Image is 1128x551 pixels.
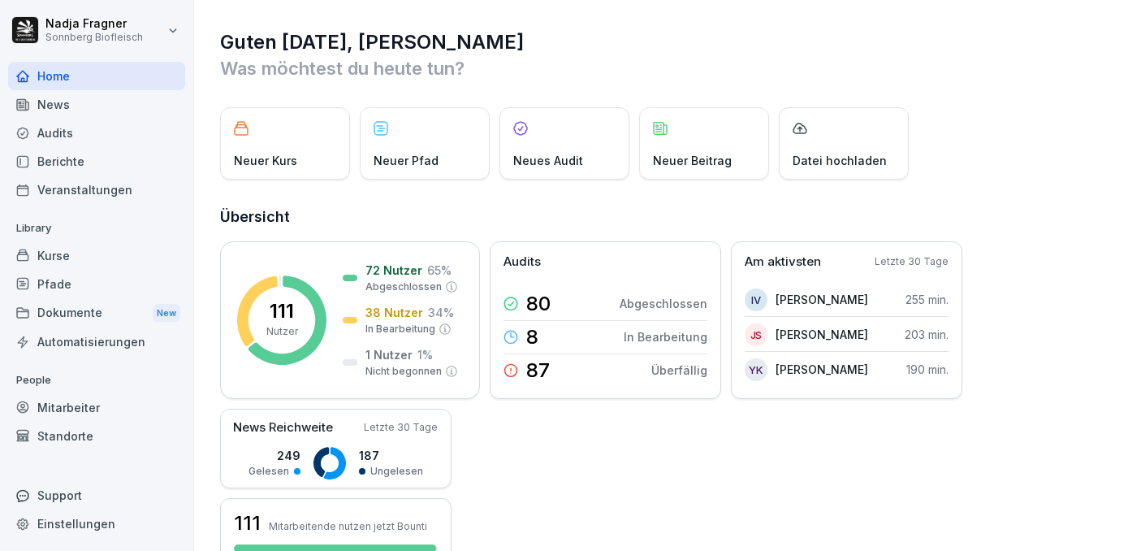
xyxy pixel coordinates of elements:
[8,422,185,450] a: Standorte
[503,253,541,271] p: Audits
[234,510,261,537] h3: 111
[8,367,185,393] p: People
[428,304,454,321] p: 34 %
[8,510,185,538] a: Einstellungen
[905,326,949,343] p: 203 min.
[220,206,1104,228] h2: Übersicht
[220,55,1104,81] p: Was möchtest du heute tun?
[233,419,333,437] p: News Reichweite
[8,328,185,356] a: Automatisierungen
[8,298,185,328] a: DokumenteNew
[653,152,732,169] p: Neuer Beitrag
[364,420,438,435] p: Letzte 30 Tage
[365,262,422,279] p: 72 Nutzer
[220,29,1104,55] h1: Guten [DATE], [PERSON_NAME]
[8,215,185,241] p: Library
[776,291,868,308] p: [PERSON_NAME]
[526,361,550,380] p: 87
[266,324,298,339] p: Nutzer
[365,364,442,379] p: Nicht begonnen
[417,346,433,363] p: 1 %
[624,328,707,345] p: In Bearbeitung
[365,346,413,363] p: 1 Nutzer
[513,152,583,169] p: Neues Audit
[526,294,551,314] p: 80
[365,304,423,321] p: 38 Nutzer
[234,152,297,169] p: Neuer Kurs
[45,17,143,31] p: Nadja Fragner
[8,62,185,90] a: Home
[526,328,538,347] p: 8
[8,241,185,270] a: Kurse
[745,323,767,346] div: JS
[8,481,185,510] div: Support
[906,361,949,378] p: 190 min.
[875,254,949,269] p: Letzte 30 Tage
[365,322,435,336] p: In Bearbeitung
[651,362,707,379] p: Überfällig
[269,520,427,532] p: Mitarbeitende nutzen jetzt Bounti
[8,90,185,119] a: News
[745,289,767,311] div: IV
[270,302,294,321] p: 111
[8,119,185,147] a: Audits
[8,298,185,328] div: Dokumente
[8,147,185,176] a: Berichte
[153,304,180,323] div: New
[249,447,300,464] p: 249
[620,295,707,312] p: Abgeschlossen
[249,464,289,479] p: Gelesen
[370,464,423,479] p: Ungelesen
[8,270,185,298] a: Pfade
[8,176,185,204] a: Veranstaltungen
[745,253,821,271] p: Am aktivsten
[793,152,887,169] p: Datei hochladen
[359,447,423,464] p: 187
[374,152,439,169] p: Neuer Pfad
[776,361,868,378] p: [PERSON_NAME]
[905,291,949,308] p: 255 min.
[8,393,185,422] a: Mitarbeiter
[365,280,442,294] p: Abgeschlossen
[427,262,452,279] p: 65 %
[45,32,143,43] p: Sonnberg Biofleisch
[745,358,767,381] div: YK
[776,326,868,343] p: [PERSON_NAME]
